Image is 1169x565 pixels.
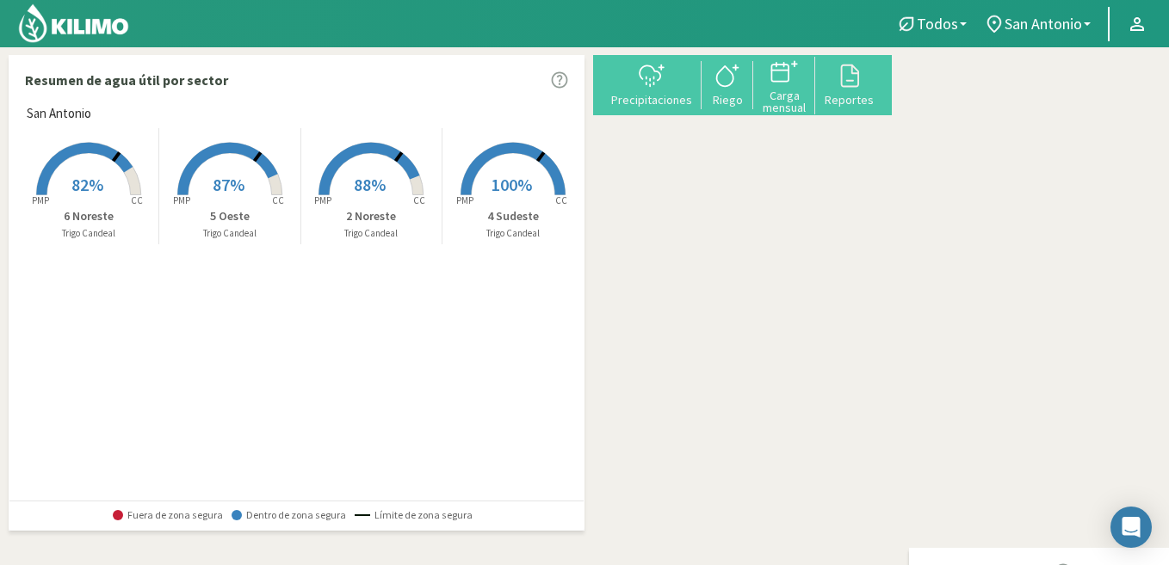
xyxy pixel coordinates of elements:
[71,174,103,195] span: 82%
[301,207,442,225] p: 2 Noreste
[555,194,567,206] tspan: CC
[442,226,584,241] p: Trigo Candeal
[25,70,228,90] p: Resumen de agua útil por sector
[272,194,284,206] tspan: CC
[492,174,532,195] span: 100%
[815,61,883,107] button: Reportes
[18,207,158,225] p: 6 Noreste
[354,174,386,195] span: 88%
[17,3,130,44] img: Kilimo
[1110,507,1152,548] div: Open Intercom Messenger
[301,226,442,241] p: Trigo Candeal
[413,194,425,206] tspan: CC
[355,509,473,521] span: Límite de zona segura
[173,194,190,206] tspan: PMP
[702,61,753,107] button: Riego
[758,89,810,114] div: Carga mensual
[131,194,143,206] tspan: CC
[607,94,696,106] div: Precipitaciones
[753,57,815,114] button: Carga mensual
[602,61,702,107] button: Precipitaciones
[232,509,346,521] span: Dentro de zona segura
[707,94,748,106] div: Riego
[917,15,958,33] span: Todos
[31,194,48,206] tspan: PMP
[314,194,331,206] tspan: PMP
[18,226,158,241] p: Trigo Candeal
[213,174,244,195] span: 87%
[27,104,91,124] span: San Antonio
[159,207,300,225] p: 5 Oeste
[113,509,223,521] span: Fuera de zona segura
[442,207,584,225] p: 4 Sudeste
[1005,15,1082,33] span: San Antonio
[820,94,878,106] div: Reportes
[456,194,473,206] tspan: PMP
[159,226,300,241] p: Trigo Candeal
